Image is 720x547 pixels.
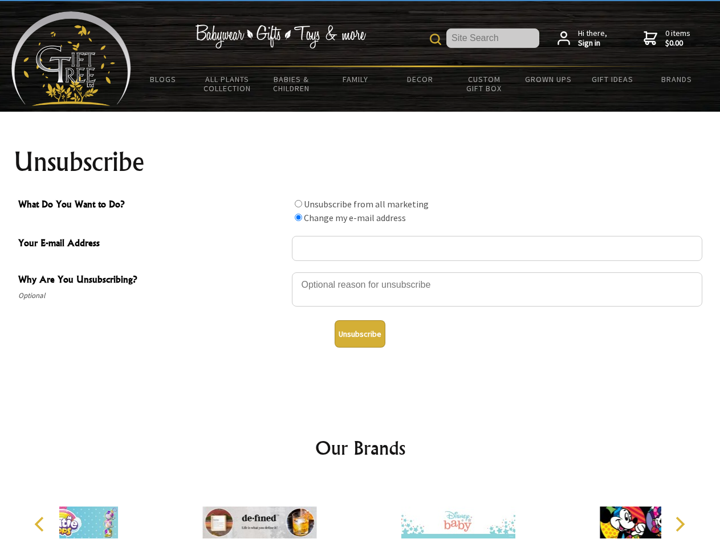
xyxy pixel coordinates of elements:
[11,11,131,106] img: Babyware - Gifts - Toys and more...
[195,25,366,48] img: Babywear - Gifts - Toys & more
[335,320,385,348] button: Unsubscribe
[259,67,324,100] a: Babies & Children
[292,272,702,307] textarea: Why Are You Unsubscribing?
[23,434,698,462] h2: Our Brands
[645,67,709,91] a: Brands
[131,67,196,91] a: BLOGS
[295,200,302,207] input: What Do You Want to Do?
[665,28,690,48] span: 0 items
[304,212,406,223] label: Change my e-mail address
[430,34,441,45] img: product search
[18,197,286,214] span: What Do You Want to Do?
[644,28,690,48] a: 0 items$0.00
[580,67,645,91] a: Gift Ideas
[18,289,286,303] span: Optional
[667,512,692,537] button: Next
[29,512,54,537] button: Previous
[295,214,302,221] input: What Do You Want to Do?
[446,28,539,48] input: Site Search
[578,38,607,48] strong: Sign in
[388,67,452,91] a: Decor
[324,67,388,91] a: Family
[304,198,429,210] label: Unsubscribe from all marketing
[516,67,580,91] a: Grown Ups
[18,236,286,252] span: Your E-mail Address
[196,67,260,100] a: All Plants Collection
[578,28,607,48] span: Hi there,
[292,236,702,261] input: Your E-mail Address
[558,28,607,48] a: Hi there,Sign in
[14,148,707,175] h1: Unsubscribe
[18,272,286,289] span: Why Are You Unsubscribing?
[665,38,690,48] strong: $0.00
[452,67,516,100] a: Custom Gift Box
